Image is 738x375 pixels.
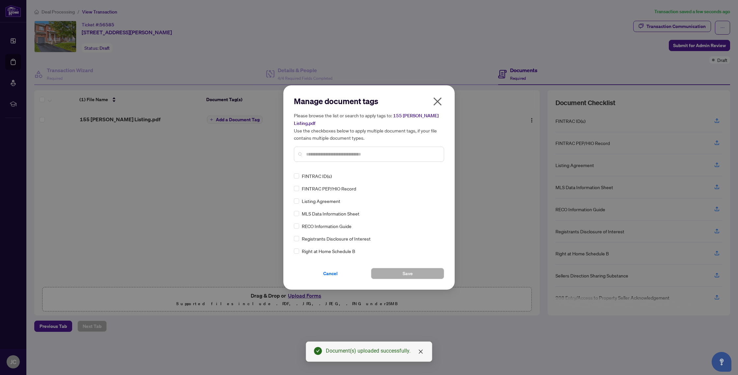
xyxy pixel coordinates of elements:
[314,347,322,355] span: check-circle
[326,347,424,355] div: Document(s) uploaded successfully.
[302,247,355,255] span: Right at Home Schedule B
[302,222,352,230] span: RECO Information Guide
[294,96,444,106] h2: Manage document tags
[294,112,444,141] h5: Please browse the list or search to apply tags to: Use the checkboxes below to apply multiple doc...
[302,185,356,192] span: FINTRAC PEP/HIO Record
[371,268,444,279] button: Save
[302,172,332,180] span: FINTRAC ID(s)
[302,235,371,242] span: Registrants Disclosure of Interest
[302,210,359,217] span: MLS Data Information Sheet
[302,197,340,205] span: Listing Agreement
[323,268,338,279] span: Cancel
[712,352,731,372] button: Open asap
[294,268,367,279] button: Cancel
[432,96,443,107] span: close
[418,349,423,354] span: close
[417,348,424,355] a: Close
